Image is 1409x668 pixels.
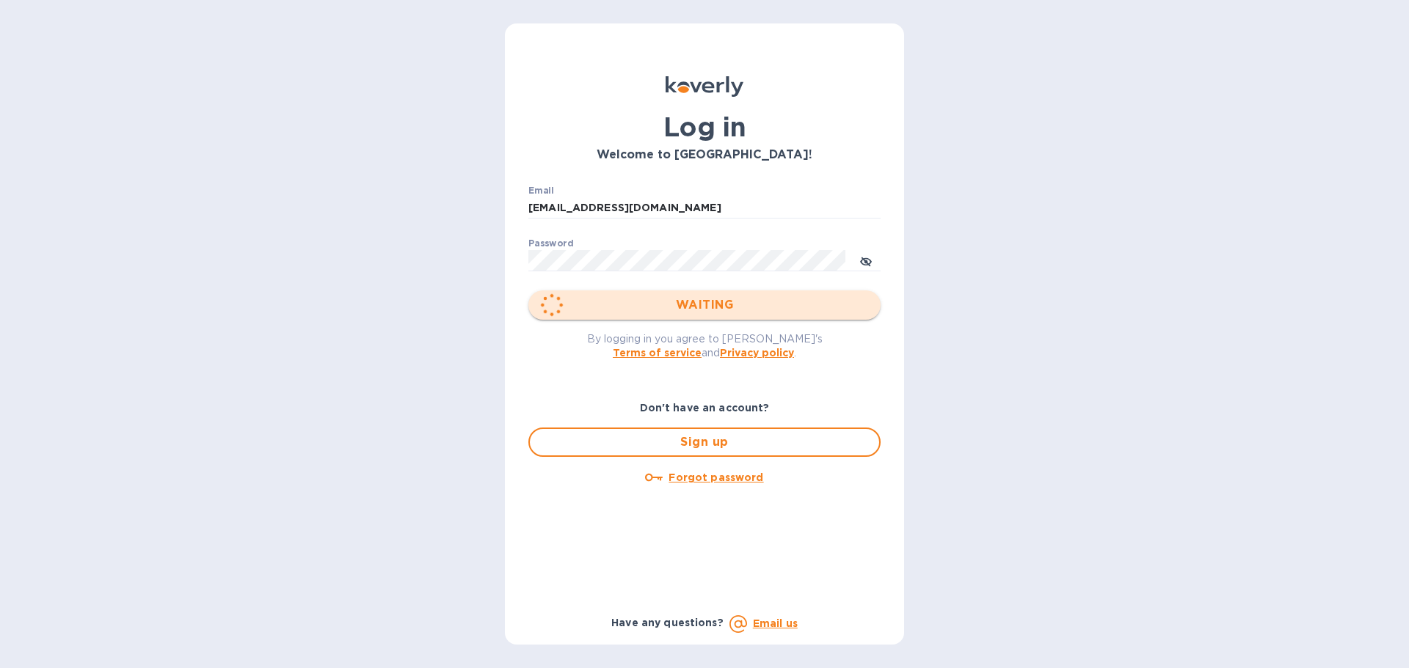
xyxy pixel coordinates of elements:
u: Forgot password [669,471,763,483]
a: Privacy policy [720,347,794,359]
b: Have any questions? [611,617,724,628]
label: Email [528,186,554,195]
a: Terms of service [613,347,702,359]
button: toggle password visibility [851,246,881,275]
a: Email us [753,617,798,629]
h1: Log in [528,111,881,142]
span: Sign up [542,433,867,451]
h3: Welcome to [GEOGRAPHIC_DATA]! [528,148,881,162]
img: Koverly [666,76,743,97]
button: Sign up [528,427,881,457]
input: Enter email address [528,197,881,219]
label: Password [528,239,573,248]
b: Don't have an account? [640,402,770,414]
span: By logging in you agree to [PERSON_NAME]'s and . [587,333,823,359]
